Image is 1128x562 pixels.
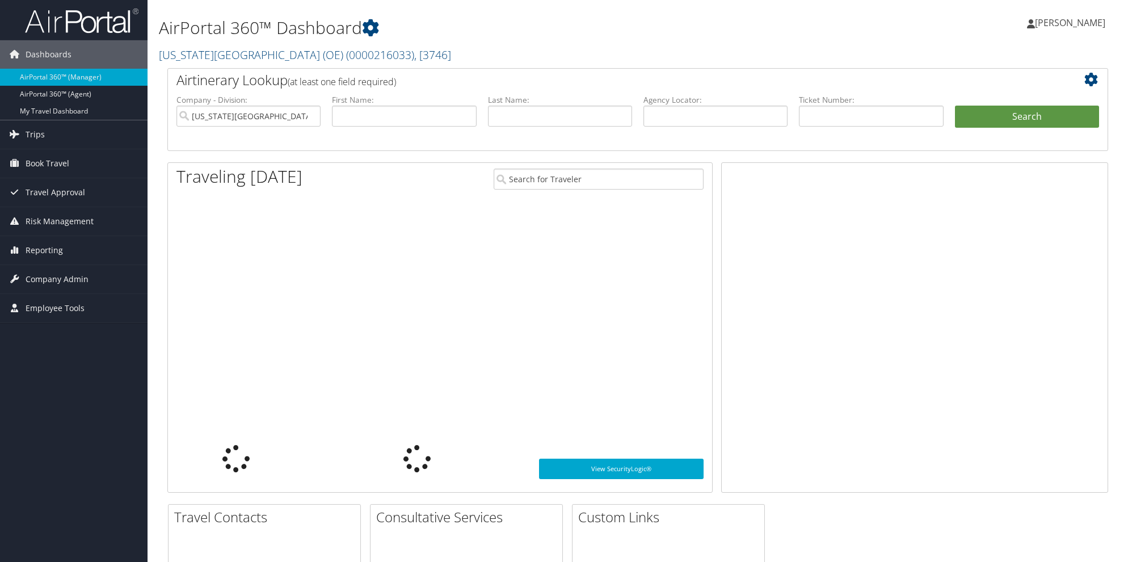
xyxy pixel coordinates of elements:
[159,16,797,40] h1: AirPortal 360™ Dashboard
[578,508,764,527] h2: Custom Links
[288,76,396,88] span: (at least one field required)
[176,165,302,188] h1: Traveling [DATE]
[1035,16,1105,29] span: [PERSON_NAME]
[26,207,94,236] span: Risk Management
[26,236,63,265] span: Reporting
[539,459,704,479] a: View SecurityLogic®
[159,47,451,62] a: [US_STATE][GEOGRAPHIC_DATA] (OE)
[174,508,360,527] h2: Travel Contacts
[332,94,476,106] label: First Name:
[346,47,414,62] span: ( 0000216033 )
[955,106,1099,128] button: Search
[26,149,69,178] span: Book Travel
[494,169,704,190] input: Search for Traveler
[26,40,71,69] span: Dashboards
[643,94,788,106] label: Agency Locator:
[176,70,1021,90] h2: Airtinerary Lookup
[488,94,632,106] label: Last Name:
[26,178,85,207] span: Travel Approval
[176,94,321,106] label: Company - Division:
[1027,6,1117,40] a: [PERSON_NAME]
[26,120,45,149] span: Trips
[25,7,138,34] img: airportal-logo.png
[376,508,562,527] h2: Consultative Services
[799,94,943,106] label: Ticket Number:
[414,47,451,62] span: , [ 3746 ]
[26,294,85,322] span: Employee Tools
[26,265,89,293] span: Company Admin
